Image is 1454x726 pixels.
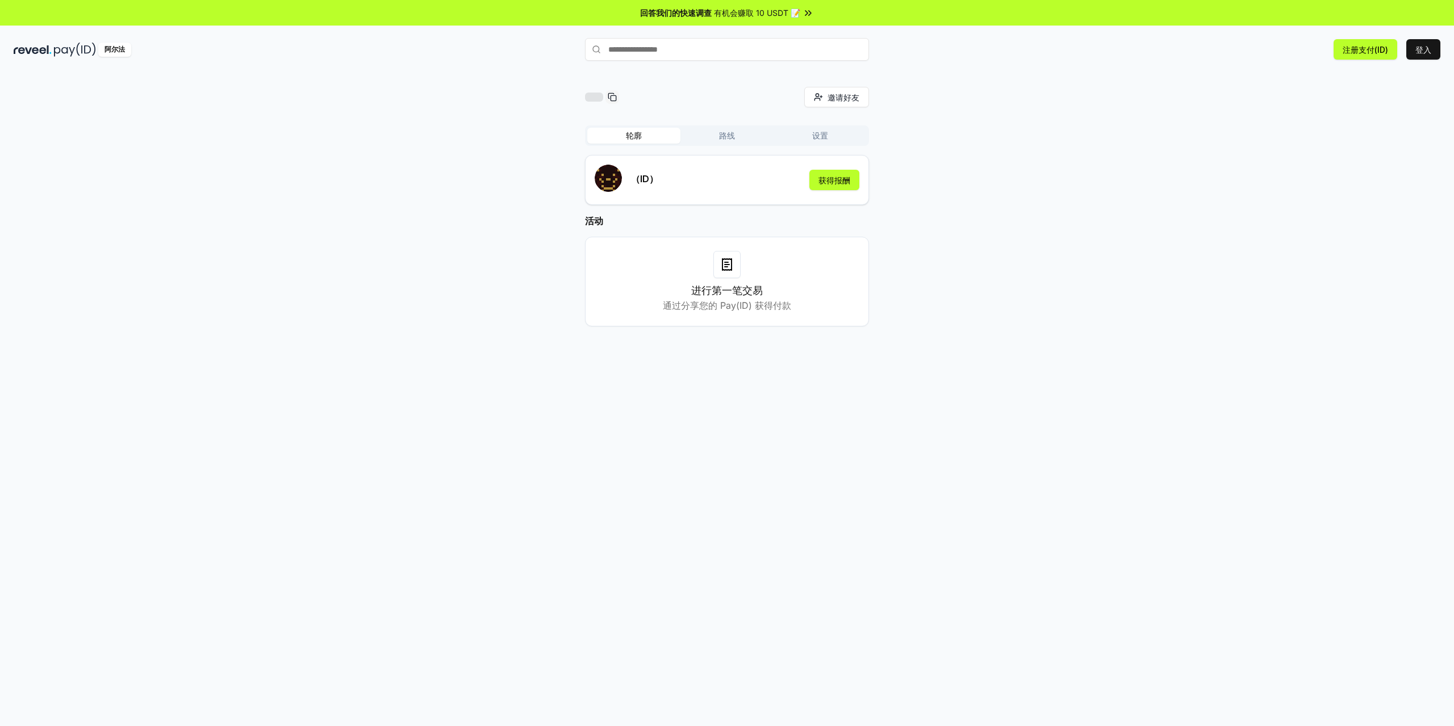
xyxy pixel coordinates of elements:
font: 设置 [812,131,828,140]
font: 通过分享您的 Pay(ID) 获得付款 [663,300,791,311]
font: 登入 [1415,45,1431,54]
img: 揭示黑暗 [14,43,52,57]
button: 登入 [1406,39,1440,60]
font: 邀请好友 [828,93,859,102]
button: 邀请好友 [804,87,869,107]
font: 注册支付(ID) [1343,45,1388,54]
font: 活动 [585,215,603,226]
font: 路线 [719,131,735,140]
font: 有机会赚取 10 USDT 📝 [714,8,800,18]
img: 付款编号 [54,43,96,57]
button: 注册支付(ID) [1334,39,1397,60]
font: （ID） [631,173,658,184]
font: 回答我们的快速调查 [640,8,712,18]
font: 阿尔法 [105,45,125,53]
button: 获得报酬 [809,170,859,190]
font: 获得报酬 [818,175,850,185]
font: 轮廓 [626,131,642,140]
font: 进行第一笔交易 [691,284,763,296]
